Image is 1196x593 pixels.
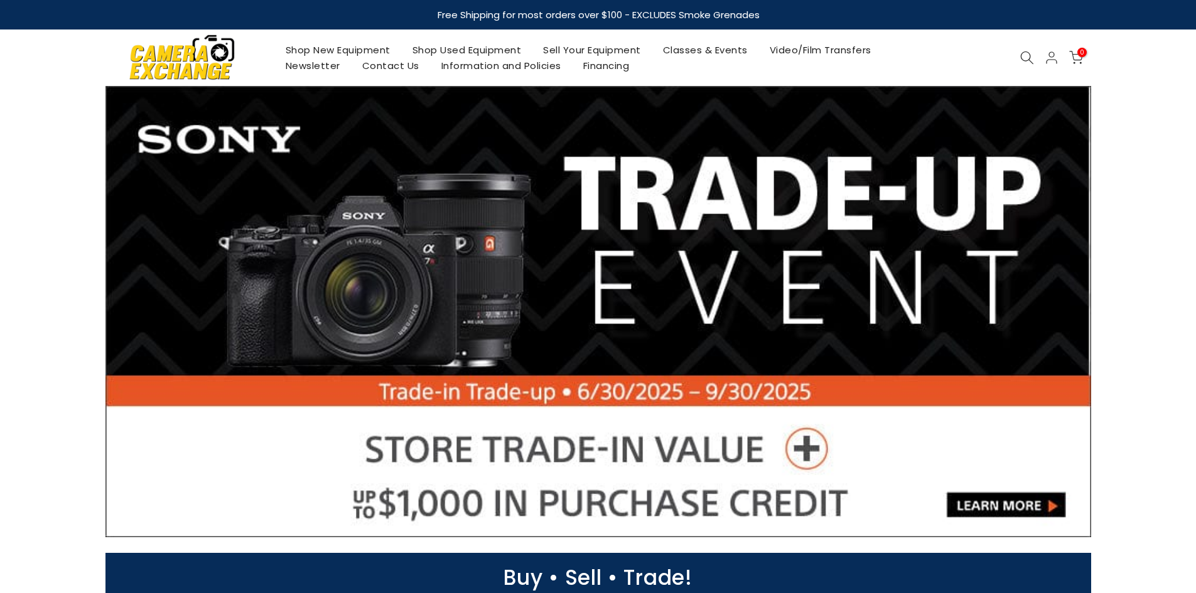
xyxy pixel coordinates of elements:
a: Sell Your Equipment [532,42,652,58]
span: 0 [1077,48,1087,57]
a: Newsletter [274,58,351,73]
a: 0 [1069,51,1083,65]
li: Page dot 2 [575,516,582,523]
a: Shop Used Equipment [401,42,532,58]
p: Buy • Sell • Trade! [99,572,1097,584]
a: Shop New Equipment [274,42,401,58]
a: Information and Policies [430,58,572,73]
li: Page dot 3 [588,516,595,523]
li: Page dot 6 [628,516,635,523]
li: Page dot 5 [615,516,622,523]
a: Financing [572,58,640,73]
a: Video/Film Transfers [758,42,882,58]
li: Page dot 1 [562,516,569,523]
a: Classes & Events [652,42,758,58]
a: Contact Us [351,58,430,73]
strong: Free Shipping for most orders over $100 - EXCLUDES Smoke Grenades [437,8,759,21]
li: Page dot 4 [601,516,608,523]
